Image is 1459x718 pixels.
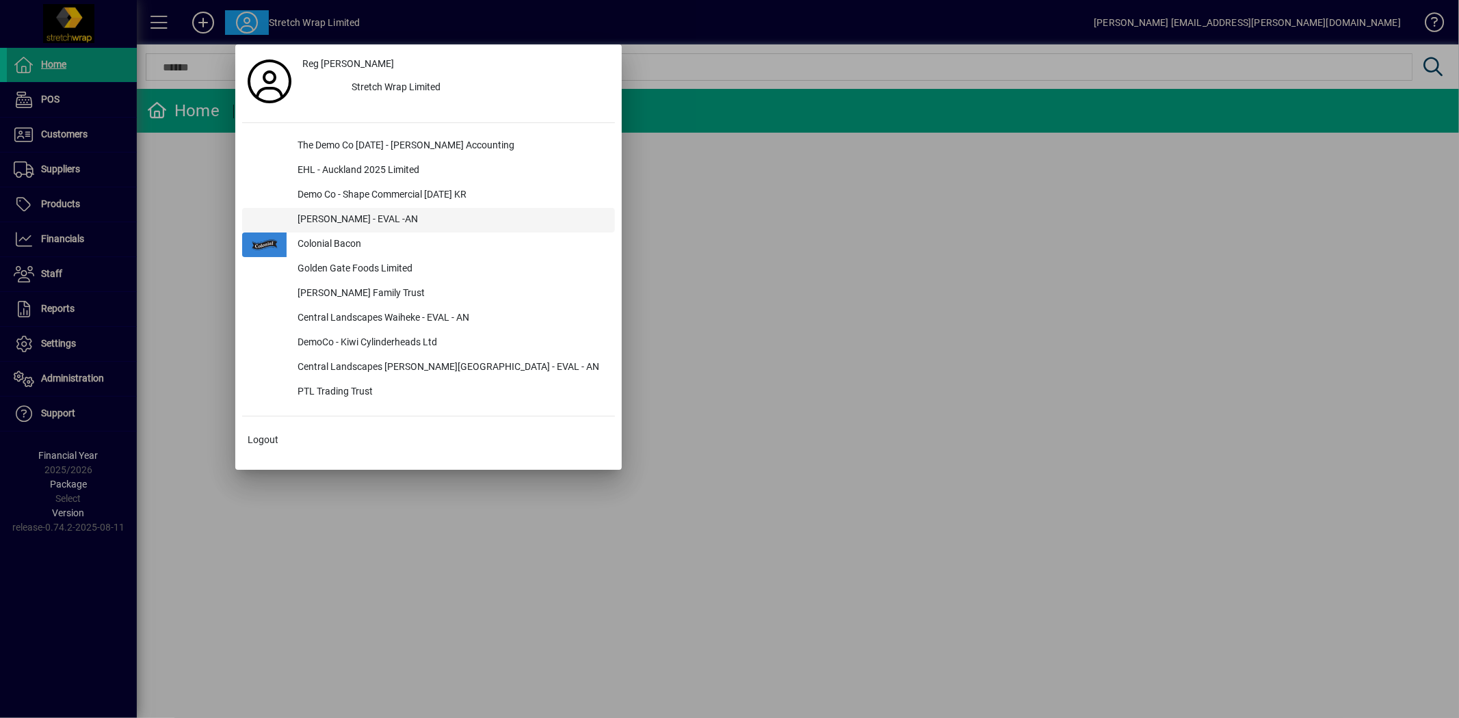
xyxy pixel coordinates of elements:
[287,380,615,405] div: PTL Trading Trust
[287,306,615,331] div: Central Landscapes Waiheke - EVAL - AN
[287,208,615,232] div: [PERSON_NAME] - EVAL -AN
[287,183,615,208] div: Demo Co - Shape Commercial [DATE] KR
[341,76,615,101] div: Stretch Wrap Limited
[242,282,615,306] button: [PERSON_NAME] Family Trust
[297,51,615,76] a: Reg [PERSON_NAME]
[242,232,615,257] button: Colonial Bacon
[242,427,615,452] button: Logout
[297,76,615,101] button: Stretch Wrap Limited
[242,356,615,380] button: Central Landscapes [PERSON_NAME][GEOGRAPHIC_DATA] - EVAL - AN
[242,380,615,405] button: PTL Trading Trust
[242,331,615,356] button: DemoCo - Kiwi Cylinderheads Ltd
[242,134,615,159] button: The Demo Co [DATE] - [PERSON_NAME] Accounting
[287,331,615,356] div: DemoCo - Kiwi Cylinderheads Ltd
[242,306,615,331] button: Central Landscapes Waiheke - EVAL - AN
[287,159,615,183] div: EHL - Auckland 2025 Limited
[242,208,615,232] button: [PERSON_NAME] - EVAL -AN
[242,69,297,94] a: Profile
[242,257,615,282] button: Golden Gate Foods Limited
[242,159,615,183] button: EHL - Auckland 2025 Limited
[248,433,278,447] span: Logout
[287,232,615,257] div: Colonial Bacon
[242,183,615,208] button: Demo Co - Shape Commercial [DATE] KR
[287,134,615,159] div: The Demo Co [DATE] - [PERSON_NAME] Accounting
[287,282,615,306] div: [PERSON_NAME] Family Trust
[302,57,394,71] span: Reg [PERSON_NAME]
[287,356,615,380] div: Central Landscapes [PERSON_NAME][GEOGRAPHIC_DATA] - EVAL - AN
[287,257,615,282] div: Golden Gate Foods Limited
